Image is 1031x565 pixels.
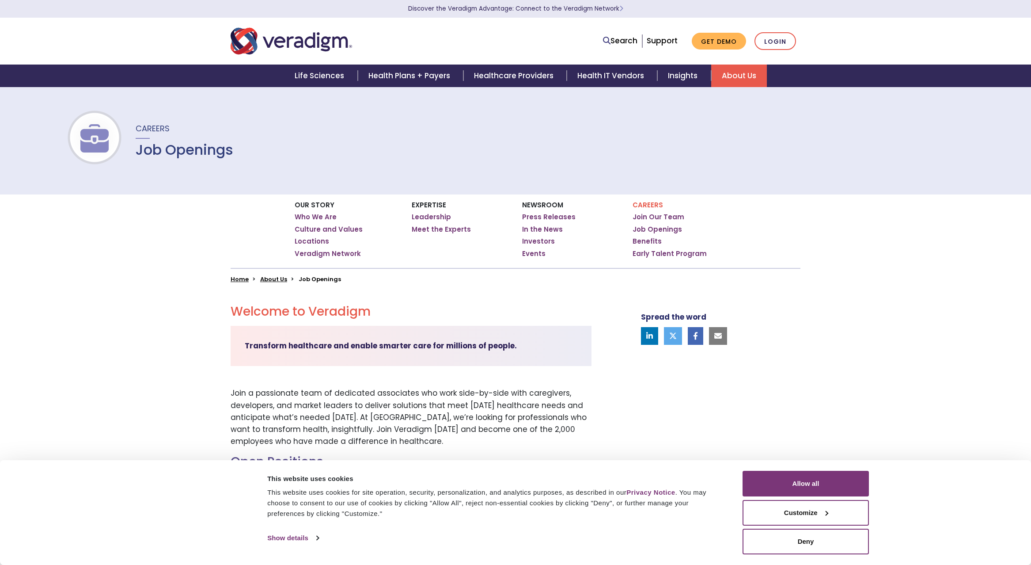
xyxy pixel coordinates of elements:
a: Who We Are [295,213,337,221]
a: Health Plans + Payers [358,65,463,87]
a: Search [603,35,637,47]
a: Get Demo [692,33,746,50]
a: Culture and Values [295,225,363,234]
a: Veradigm Network [295,249,361,258]
p: Join a passionate team of dedicated associates who work side-by-side with caregivers, developers,... [231,387,591,447]
div: This website uses cookies [267,473,723,484]
a: About Us [711,65,767,87]
span: Careers [136,123,170,134]
a: In the News [522,225,563,234]
a: Events [522,249,546,258]
span: Learn More [619,4,623,13]
a: Show details [267,531,318,545]
a: Discover the Veradigm Advantage: Connect to the Veradigm NetworkLearn More [408,4,623,13]
button: Deny [743,529,869,554]
h1: Job Openings [136,141,233,158]
h2: Welcome to Veradigm [231,304,591,319]
a: Early Talent Program [633,249,707,258]
strong: Spread the word [641,312,706,322]
a: Login [754,32,796,50]
a: Life Sciences [284,65,357,87]
a: Support [647,35,678,46]
img: Veradigm logo [231,27,352,56]
a: Insights [657,65,711,87]
button: Customize [743,500,869,526]
h2: Open Positions [231,454,591,470]
a: Meet the Experts [412,225,471,234]
a: Job Openings [633,225,682,234]
button: Allow all [743,471,869,496]
a: Press Releases [522,213,576,221]
a: Healthcare Providers [463,65,567,87]
a: Privacy Notice [626,489,675,496]
a: Locations [295,237,329,246]
a: Home [231,275,249,283]
a: Health IT Vendors [567,65,657,87]
div: This website uses cookies for site operation, security, personalization, and analytics purposes, ... [267,487,723,519]
a: About Us [260,275,287,283]
strong: Transform healthcare and enable smarter care for millions of people. [245,340,517,351]
a: Join Our Team [633,213,684,221]
a: Leadership [412,213,451,221]
a: Investors [522,237,555,246]
a: Benefits [633,237,662,246]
